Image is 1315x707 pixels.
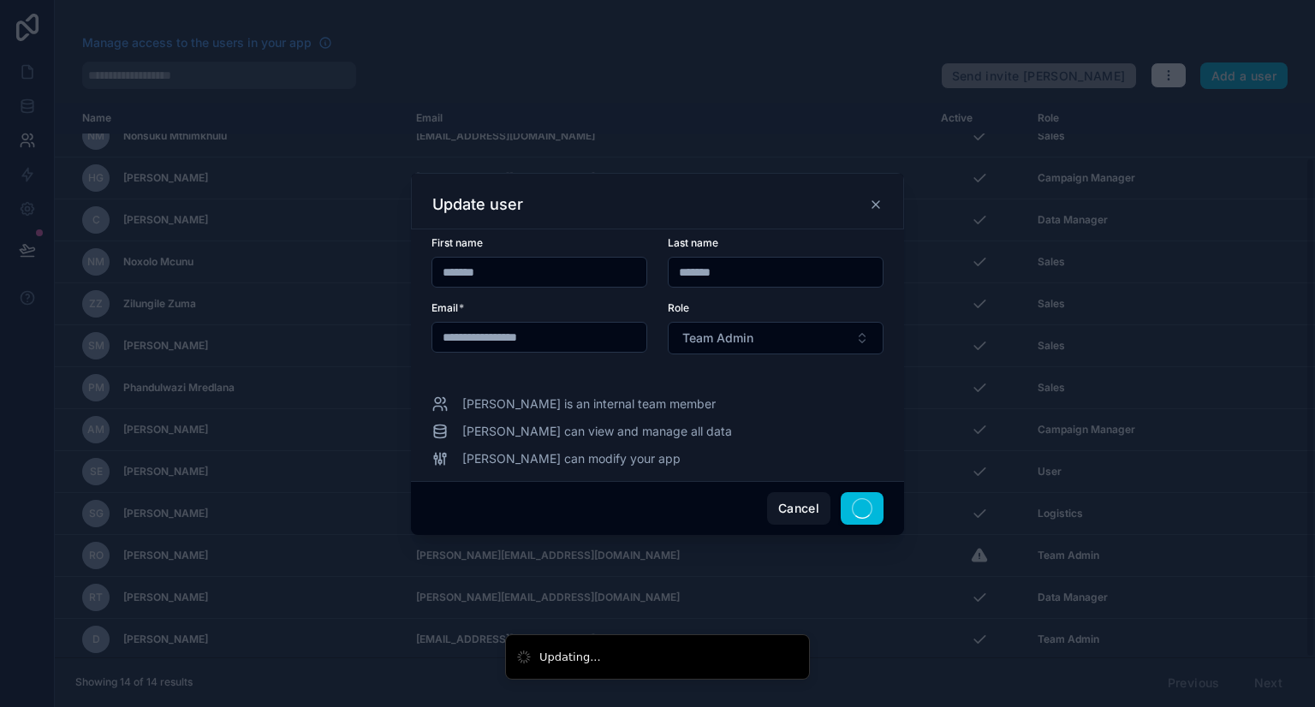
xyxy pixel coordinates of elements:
span: Role [668,301,689,314]
span: Last name [668,236,718,249]
div: Updating... [539,649,601,666]
span: [PERSON_NAME] can view and manage all data [462,423,732,440]
span: Email [431,301,458,314]
button: Cancel [767,492,830,525]
span: Team Admin [682,330,753,347]
span: First name [431,236,483,249]
button: Select Button [668,322,884,354]
h3: Update user [432,194,523,215]
span: [PERSON_NAME] is an internal team member [462,395,716,413]
span: [PERSON_NAME] can modify your app [462,450,681,467]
